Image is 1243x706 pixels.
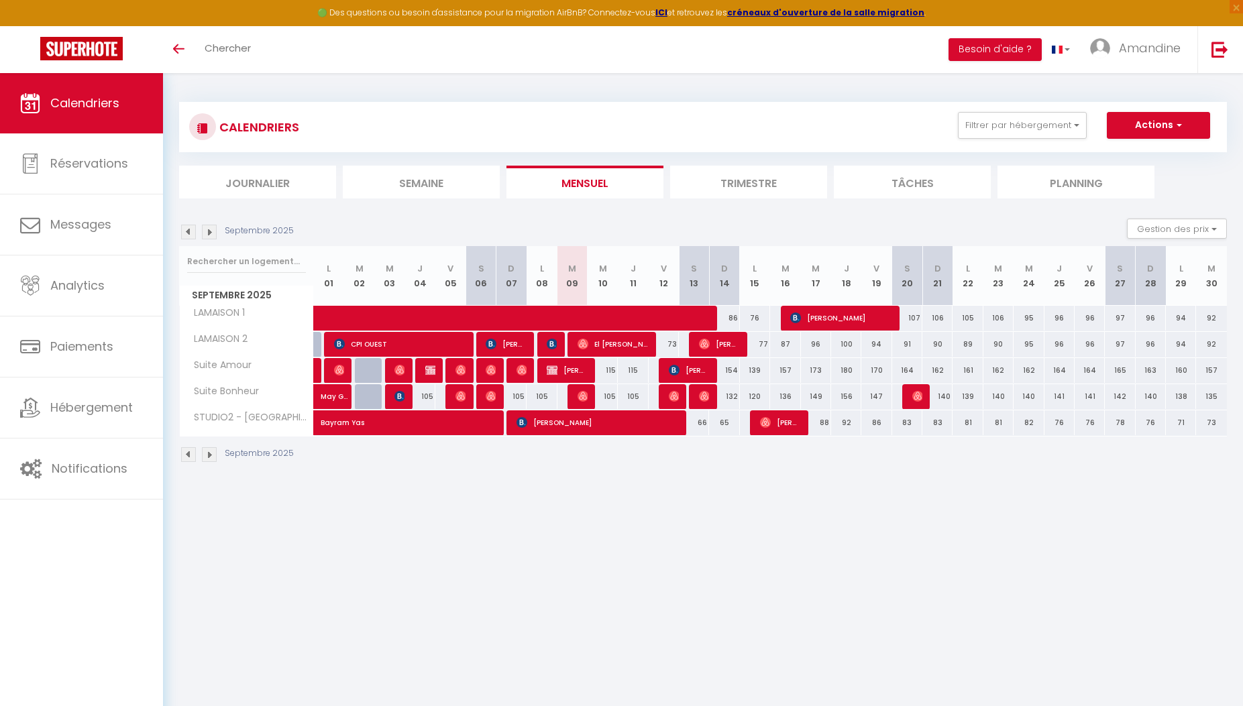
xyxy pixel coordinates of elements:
[1211,41,1228,58] img: logout
[1136,358,1166,383] div: 163
[225,447,294,460] p: Septembre 2025
[486,357,496,383] span: [PERSON_NAME]
[1179,262,1183,275] abbr: L
[588,246,618,306] th: 10
[435,246,466,306] th: 05
[356,262,364,275] abbr: M
[994,262,1002,275] abbr: M
[801,246,831,306] th: 17
[205,41,251,55] span: Chercher
[578,384,588,409] span: [PERSON_NAME]
[50,399,133,416] span: Hébergement
[40,37,123,60] img: Super Booking
[599,262,607,275] abbr: M
[953,410,983,435] div: 81
[1014,410,1044,435] div: 82
[179,166,336,198] li: Journalier
[1136,332,1166,357] div: 96
[983,306,1014,331] div: 106
[1014,306,1044,331] div: 95
[455,384,466,409] span: [PERSON_NAME]
[831,358,861,383] div: 180
[527,384,557,409] div: 105
[721,262,728,275] abbr: D
[983,358,1014,383] div: 162
[679,246,709,306] th: 13
[547,357,587,383] span: [PERSON_NAME]
[182,384,262,399] span: Suite Bonheur
[588,358,618,383] div: 115
[949,38,1042,61] button: Besoin d'aide ?
[1044,410,1075,435] div: 76
[1087,262,1093,275] abbr: V
[1025,262,1033,275] abbr: M
[496,246,527,306] th: 07
[727,7,924,18] a: créneaux d'ouverture de la salle migration
[740,332,770,357] div: 77
[966,262,970,275] abbr: L
[669,357,709,383] span: [PERSON_NAME]
[912,384,922,409] span: [PERSON_NAME]
[922,332,953,357] div: 90
[1196,306,1227,331] div: 92
[1147,262,1154,275] abbr: D
[466,246,496,306] th: 06
[892,358,922,383] div: 164
[1044,246,1075,306] th: 25
[50,95,119,111] span: Calendriers
[740,306,770,331] div: 76
[1080,26,1197,73] a: ... Amandine
[321,377,352,402] span: May Gérat
[691,262,697,275] abbr: S
[801,410,831,435] div: 88
[781,262,790,275] abbr: M
[216,112,299,142] h3: CALENDRIERS
[540,262,544,275] abbr: L
[770,384,800,409] div: 136
[770,246,800,306] th: 16
[892,332,922,357] div: 91
[1014,384,1044,409] div: 140
[1075,246,1105,306] th: 26
[374,246,404,306] th: 03
[1105,246,1135,306] th: 27
[753,262,757,275] abbr: L
[953,332,983,357] div: 89
[557,246,588,306] th: 09
[1166,384,1196,409] div: 138
[831,246,861,306] th: 18
[517,357,527,383] span: [PERSON_NAME]
[861,384,891,409] div: 147
[1105,410,1135,435] div: 78
[1196,332,1227,357] div: 92
[1105,306,1135,331] div: 97
[1014,358,1044,383] div: 162
[1105,358,1135,383] div: 165
[953,306,983,331] div: 105
[934,262,941,275] abbr: D
[327,262,331,275] abbr: L
[1166,358,1196,383] div: 160
[496,384,527,409] div: 105
[1196,358,1227,383] div: 157
[699,384,709,409] span: [PERSON_NAME]
[922,306,953,331] div: 106
[1119,40,1181,56] span: Amandine
[1166,246,1196,306] th: 29
[861,410,891,435] div: 86
[655,7,667,18] a: ICI
[1044,384,1075,409] div: 141
[834,166,991,198] li: Tâches
[618,246,648,306] th: 11
[486,331,526,357] span: [PERSON_NAME]
[958,112,1087,139] button: Filtrer par hébergement
[831,384,861,409] div: 156
[740,384,770,409] div: 120
[187,249,306,274] input: Rechercher un logement...
[1044,358,1075,383] div: 164
[740,246,770,306] th: 15
[618,384,648,409] div: 105
[334,357,344,383] span: [PERSON_NAME]
[760,410,800,435] span: [PERSON_NAME]
[892,306,922,331] div: 107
